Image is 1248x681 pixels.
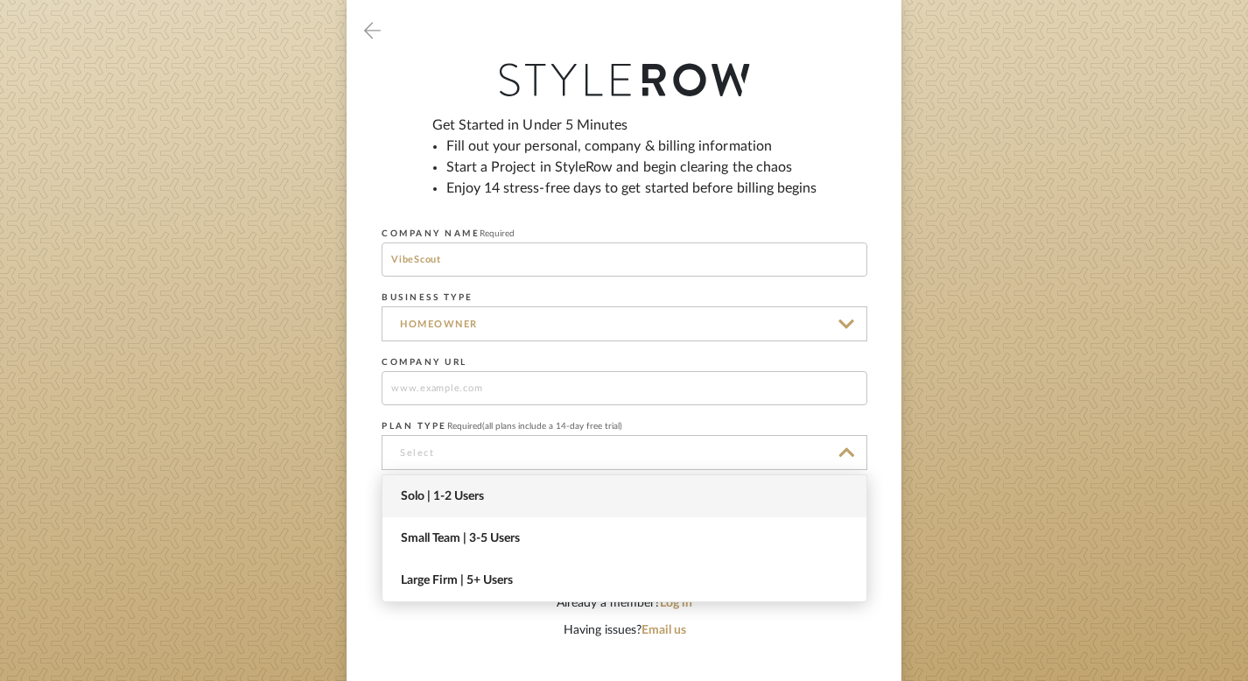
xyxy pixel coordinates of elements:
span: Required [447,422,482,431]
input: Me, Inc. [382,242,867,277]
button: Log in [660,594,692,613]
span: Required [480,229,515,238]
span: Solo | 1-2 Users [401,489,852,504]
label: PLAN TYPE [382,421,622,432]
div: Get Started in Under 5 Minutes [432,115,817,213]
li: Start a Project in StyleRow and begin clearing the chaos [446,157,817,178]
span: (all plans include a 14-day free trial) [482,422,622,431]
input: www.example.com [382,371,867,405]
label: BUSINESS TYPE [382,292,473,303]
span: Small Team | 3-5 Users [401,531,852,546]
a: Email us [642,624,686,636]
span: Large Firm | 5+ Users [401,573,852,588]
label: COMPANY NAME [382,228,515,239]
div: Having issues? [382,621,867,640]
label: COMPANY URL [382,357,467,368]
input: Select [382,435,867,470]
input: Select [382,306,867,341]
li: Fill out your personal, company & billing information [446,136,817,157]
li: Enjoy 14 stress-free days to get started before billing begins [446,178,817,199]
div: Already a member? [382,594,867,613]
